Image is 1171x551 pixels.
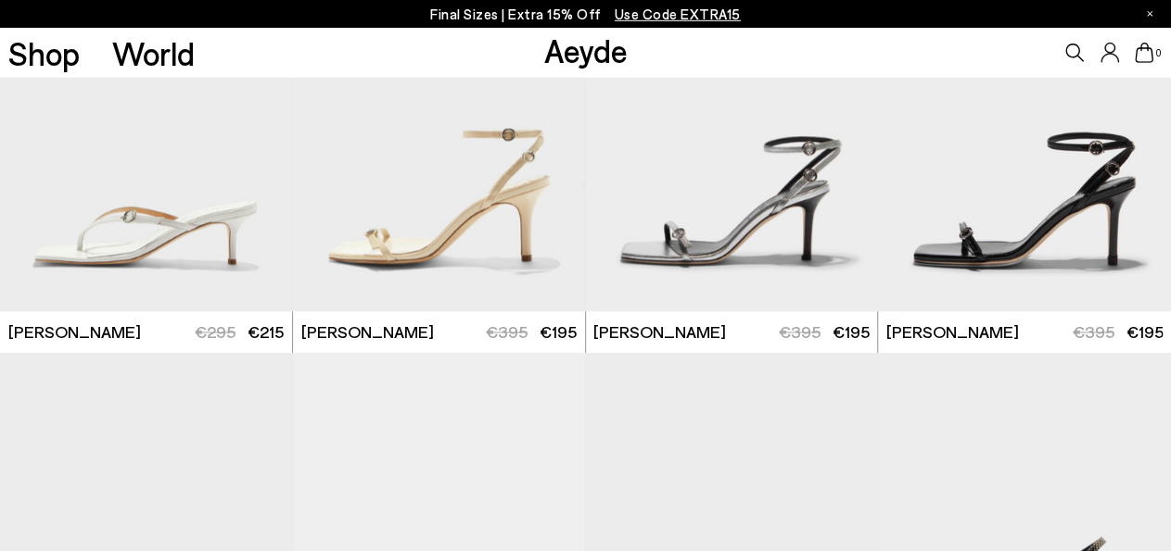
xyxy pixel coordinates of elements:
span: 0 [1153,48,1163,58]
a: Shop [8,37,80,69]
span: [PERSON_NAME] [8,321,141,344]
span: [PERSON_NAME] [886,321,1019,344]
a: [PERSON_NAME] €395 €195 [878,312,1171,354]
span: €195 [833,322,870,343]
span: €395 [779,322,821,343]
span: €195 [1126,322,1163,343]
span: €195 [540,322,577,343]
span: [PERSON_NAME] [300,321,433,344]
a: [PERSON_NAME] €395 €195 [586,312,878,354]
a: 0 [1135,43,1153,63]
span: Navigate to /collections/ss25-final-sizes [615,6,741,22]
span: €395 [486,322,528,343]
a: World [112,37,195,69]
a: [PERSON_NAME] €395 €195 [293,312,585,354]
span: €395 [1073,322,1114,343]
span: €215 [248,322,284,343]
p: Final Sizes | Extra 15% Off [430,3,741,26]
a: Aeyde [544,31,628,69]
span: €295 [195,322,235,343]
span: [PERSON_NAME] [593,321,726,344]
